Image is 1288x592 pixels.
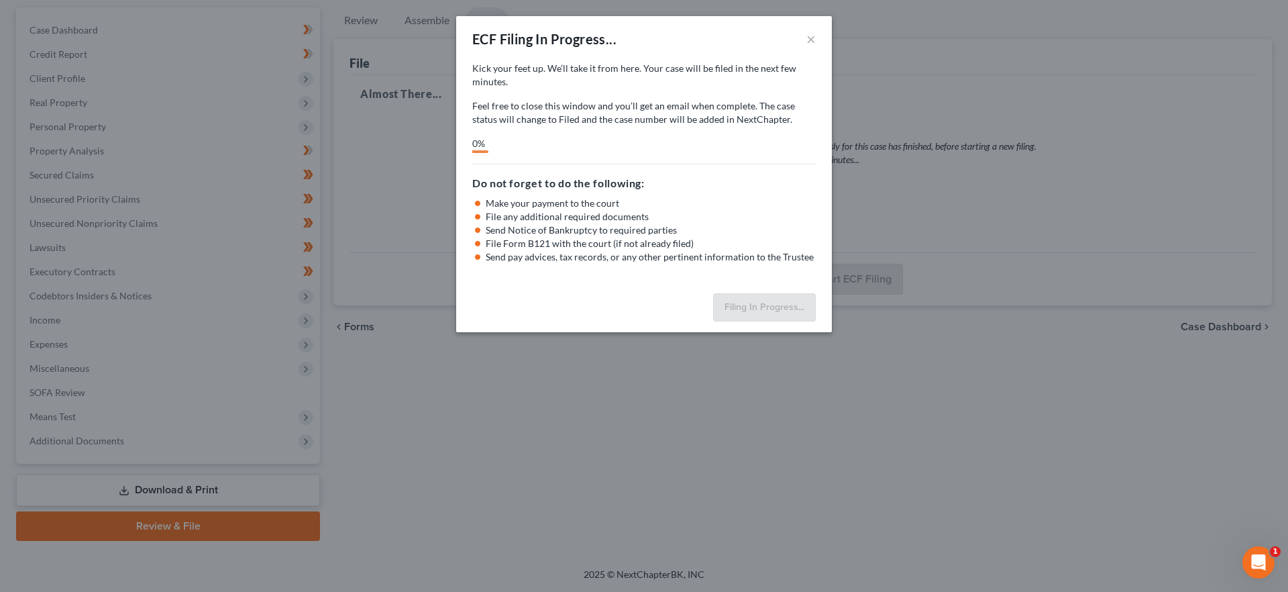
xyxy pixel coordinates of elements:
[1242,546,1275,579] iframe: Intercom live chat
[486,250,816,264] li: Send pay advices, tax records, or any other pertinent information to the Trustee
[472,62,816,89] p: Kick your feet up. We’ll take it from here. Your case will be filed in the next few minutes.
[486,237,816,250] li: File Form B121 with the court (if not already filed)
[486,210,816,224] li: File any additional required documents
[1270,546,1281,557] span: 1
[472,30,616,48] div: ECF Filing In Progress...
[486,197,816,210] li: Make your payment to the court
[472,175,816,191] h5: Do not forget to do the following:
[806,31,816,47] button: ×
[486,224,816,237] li: Send Notice of Bankruptcy to required parties
[713,293,816,322] button: Filing In Progress...
[472,99,816,126] p: Feel free to close this window and you’ll get an email when complete. The case status will change...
